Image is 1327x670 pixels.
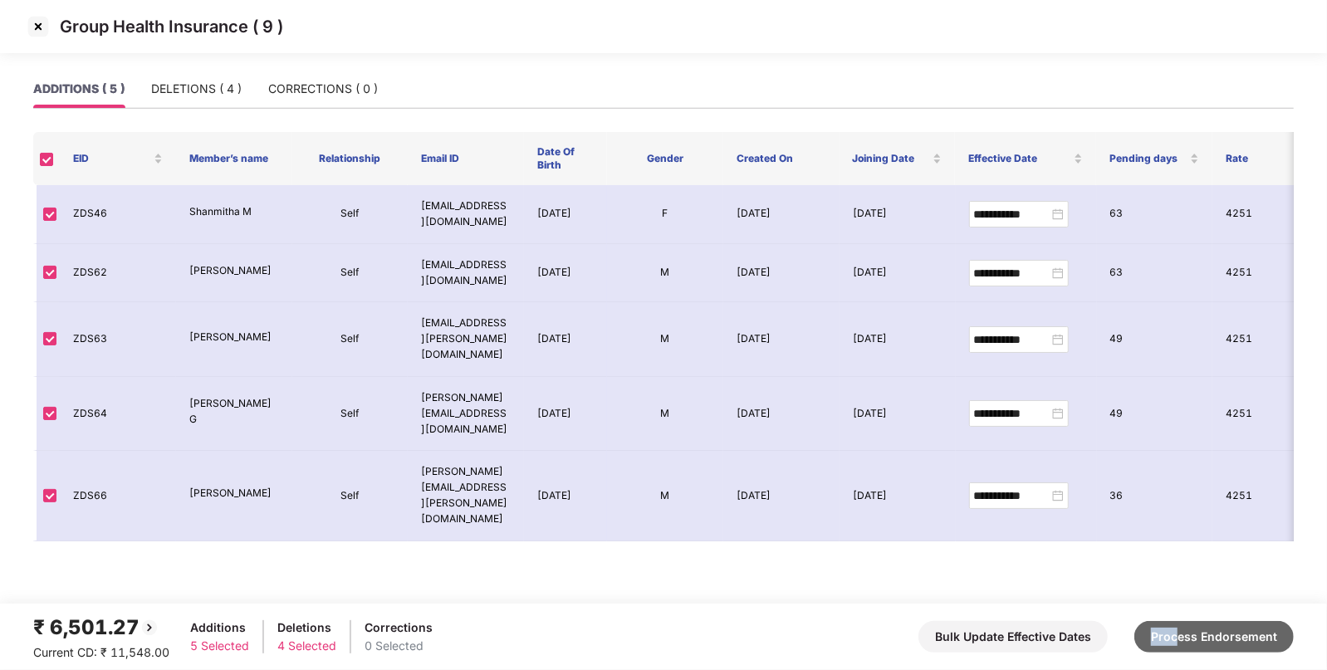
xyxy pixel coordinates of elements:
td: M [607,244,723,303]
th: Joining Date [840,132,956,185]
td: 63 [1097,244,1213,303]
p: Group Health Insurance ( 9 ) [60,17,283,37]
td: M [607,302,723,377]
th: Gender [607,132,723,185]
th: EID [60,132,176,185]
td: [EMAIL_ADDRESS][DOMAIN_NAME] [408,244,524,303]
th: Relationship [292,132,409,185]
td: [DATE] [524,451,607,540]
td: M [607,377,723,452]
p: [PERSON_NAME] [189,330,279,345]
th: Pending days [1096,132,1212,185]
th: Created On [723,132,840,185]
div: Corrections [365,619,433,637]
td: Self [292,451,409,540]
td: F [607,185,723,244]
span: Effective Date [968,152,1070,165]
img: svg+xml;base64,PHN2ZyBpZD0iQmFjay0yMHgyMCIgeG1sbnM9Imh0dHA6Ly93d3cudzMub3JnLzIwMDAvc3ZnIiB3aWR0aD... [140,618,159,638]
td: [DATE] [723,451,840,540]
td: [DATE] [524,185,607,244]
div: 0 Selected [365,637,433,655]
td: ZDS66 [60,451,176,540]
td: [DATE] [524,244,607,303]
span: Current CD: ₹ 11,548.00 [33,645,169,659]
td: [DATE] [840,302,956,377]
button: Process Endorsement [1134,621,1294,653]
td: [DATE] [840,244,956,303]
td: [DATE] [723,302,840,377]
td: ZDS46 [60,185,176,244]
div: Additions [190,619,249,637]
td: [DATE] [524,302,607,377]
td: 49 [1097,302,1213,377]
div: DELETIONS ( 4 ) [151,80,242,98]
div: 4 Selected [277,637,336,655]
td: [DATE] [840,185,956,244]
p: Shanmitha M [189,204,279,220]
span: Joining Date [853,152,930,165]
div: ADDITIONS ( 5 ) [33,80,125,98]
td: [DATE] [723,244,840,303]
td: 49 [1097,377,1213,452]
td: [DATE] [723,185,840,244]
td: ZDS62 [60,244,176,303]
td: Self [292,302,409,377]
td: Self [292,244,409,303]
div: Deletions [277,619,336,637]
td: [DATE] [524,377,607,452]
td: [PERSON_NAME][EMAIL_ADDRESS][PERSON_NAME][DOMAIN_NAME] [408,451,524,540]
td: [PERSON_NAME][EMAIL_ADDRESS][DOMAIN_NAME] [408,377,524,452]
button: Bulk Update Effective Dates [918,621,1108,653]
td: Self [292,185,409,244]
p: [PERSON_NAME] [189,486,279,501]
div: ₹ 6,501.27 [33,612,169,643]
p: [PERSON_NAME] G [189,396,279,428]
th: Email ID [408,132,524,185]
th: Member’s name [176,132,292,185]
span: EID [73,152,150,165]
td: Self [292,377,409,452]
div: 5 Selected [190,637,249,655]
td: M [607,451,723,540]
span: Pending days [1109,152,1187,165]
td: [EMAIL_ADDRESS][PERSON_NAME][DOMAIN_NAME] [408,302,524,377]
th: Effective Date [955,132,1096,185]
td: [DATE] [840,377,956,452]
td: [EMAIL_ADDRESS][DOMAIN_NAME] [408,185,524,244]
td: 63 [1097,185,1213,244]
td: ZDS64 [60,377,176,452]
th: Date Of Birth [524,132,607,185]
td: [DATE] [723,377,840,452]
td: 36 [1097,451,1213,540]
td: ZDS63 [60,302,176,377]
div: CORRECTIONS ( 0 ) [268,80,378,98]
td: [DATE] [840,451,956,540]
p: [PERSON_NAME] [189,263,279,279]
img: svg+xml;base64,PHN2ZyBpZD0iQ3Jvc3MtMzJ4MzIiIHhtbG5zPSJodHRwOi8vd3d3LnczLm9yZy8yMDAwL3N2ZyIgd2lkdG... [25,13,51,40]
